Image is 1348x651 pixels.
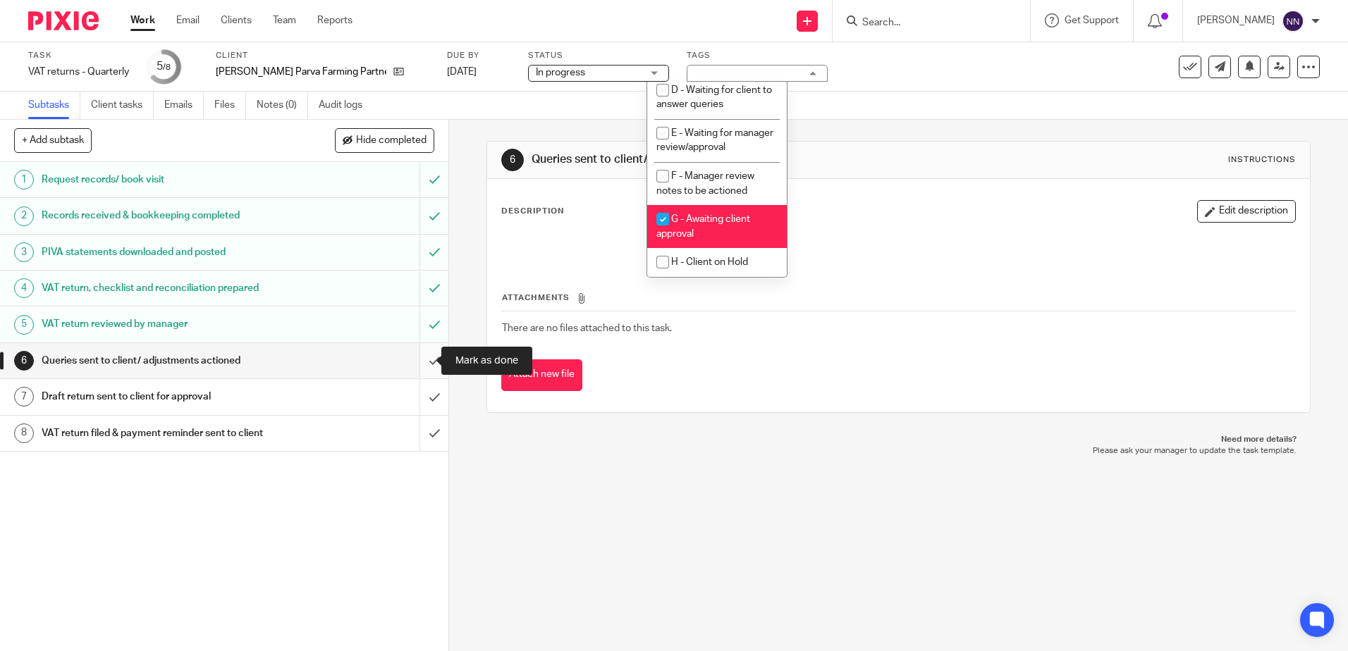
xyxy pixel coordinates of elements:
[216,50,429,61] label: Client
[42,205,284,226] h1: Records received & bookkeeping completed
[28,11,99,30] img: Pixie
[335,128,434,152] button: Hide completed
[687,50,828,61] label: Tags
[14,387,34,407] div: 7
[42,386,284,407] h1: Draft return sent to client for approval
[28,92,80,119] a: Subtasks
[319,92,373,119] a: Audit logs
[1197,200,1296,223] button: Edit description
[528,50,669,61] label: Status
[656,171,754,196] span: F - Manager review notes to be actioned
[130,13,155,27] a: Work
[42,350,284,371] h1: Queries sent to client/ adjustments actioned
[501,445,1296,457] p: Please ask your manager to update the task template.
[273,13,296,27] a: Team
[42,278,284,299] h1: VAT return, checklist and reconciliation prepared
[14,170,34,190] div: 1
[1228,154,1296,166] div: Instructions
[14,423,34,443] div: 8
[656,85,772,110] span: D - Waiting for client to answer queries
[91,92,154,119] a: Client tasks
[14,278,34,298] div: 4
[861,17,988,30] input: Search
[14,315,34,335] div: 5
[671,257,748,267] span: H - Client on Hold
[14,128,92,152] button: + Add subtask
[447,67,477,77] span: [DATE]
[501,206,564,217] p: Description
[1197,13,1275,27] p: [PERSON_NAME]
[42,423,284,444] h1: VAT return filed & payment reminder sent to client
[317,13,353,27] a: Reports
[14,351,34,371] div: 6
[14,206,34,226] div: 2
[501,149,524,171] div: 6
[656,214,750,239] span: G - Awaiting client approval
[14,242,34,262] div: 3
[28,65,129,79] div: VAT returns - Quarterly
[532,152,929,167] h1: Queries sent to client/ adjustments actioned
[216,65,386,79] p: [PERSON_NAME] Parva Farming Partnership
[447,50,510,61] label: Due by
[28,50,129,61] label: Task
[1065,15,1119,25] span: Get Support
[42,242,284,263] h1: PIVA statements downloaded and posted
[536,68,585,77] span: In progress
[656,128,773,153] span: E - Waiting for manager review/approval
[501,434,1296,445] p: Need more details?
[502,294,570,302] span: Attachments
[502,323,672,333] span: There are no files attached to this task.
[501,359,582,391] button: Attach new file
[42,169,284,190] h1: Request records/ book visit
[176,13,200,27] a: Email
[163,63,171,71] small: /8
[42,314,284,335] h1: VAT return reviewed by manager
[221,13,252,27] a: Clients
[1282,10,1304,32] img: svg%3E
[356,135,427,147] span: Hide completed
[157,58,171,75] div: 5
[257,92,308,119] a: Notes (0)
[214,92,246,119] a: Files
[164,92,204,119] a: Emails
